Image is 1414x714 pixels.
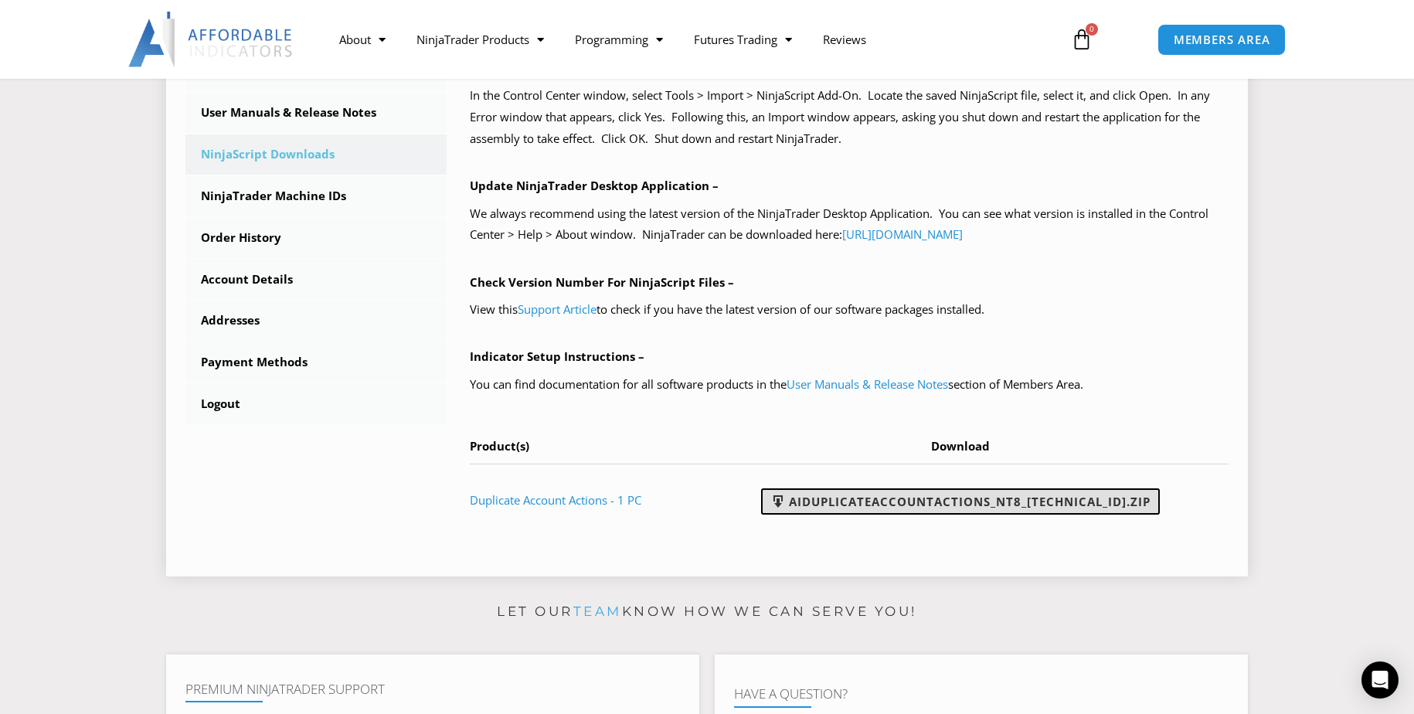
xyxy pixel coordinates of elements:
[185,260,447,300] a: Account Details
[470,203,1229,246] p: We always recommend using the latest version of the NinjaTrader Desktop Application. You can see ...
[324,22,401,57] a: About
[470,85,1229,150] p: In the Control Center window, select Tools > Import > NinjaScript Add-On. Locate the saved NinjaS...
[518,301,597,317] a: Support Article
[470,178,719,193] b: Update NinjaTrader Desktop Application –
[401,22,559,57] a: NinjaTrader Products
[931,438,990,454] span: Download
[185,342,447,382] a: Payment Methods
[185,301,447,341] a: Addresses
[185,134,447,175] a: NinjaScript Downloads
[559,22,678,57] a: Programming
[185,51,447,424] nav: Account pages
[1361,661,1399,699] div: Open Intercom Messenger
[166,600,1248,624] p: Let our know how we can serve you!
[470,299,1229,321] p: View this to check if you have the latest version of our software packages installed.
[761,488,1160,515] a: AIDuplicateAccountActions_NT8_[TECHNICAL_ID].zip
[470,492,641,508] a: Duplicate Account Actions - 1 PC
[470,348,644,364] b: Indicator Setup Instructions –
[470,274,734,290] b: Check Version Number For NinjaScript Files –
[185,682,680,697] h4: Premium NinjaTrader Support
[734,686,1229,702] h4: Have A Question?
[842,226,963,242] a: [URL][DOMAIN_NAME]
[807,22,882,57] a: Reviews
[1086,23,1098,36] span: 0
[1174,34,1270,46] span: MEMBERS AREA
[185,176,447,216] a: NinjaTrader Machine IDs
[573,603,622,619] a: team
[470,438,529,454] span: Product(s)
[787,376,948,392] a: User Manuals & Release Notes
[324,22,1053,57] nav: Menu
[1157,24,1287,56] a: MEMBERS AREA
[185,218,447,258] a: Order History
[185,384,447,424] a: Logout
[1048,17,1116,62] a: 0
[470,374,1229,396] p: You can find documentation for all software products in the section of Members Area.
[185,93,447,133] a: User Manuals & Release Notes
[128,12,294,67] img: LogoAI | Affordable Indicators – NinjaTrader
[678,22,807,57] a: Futures Trading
